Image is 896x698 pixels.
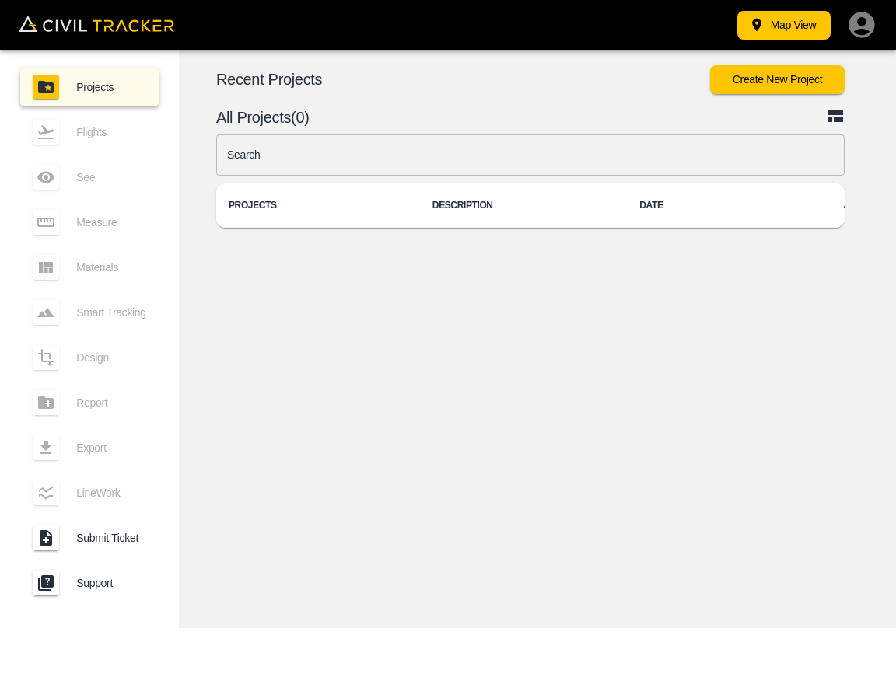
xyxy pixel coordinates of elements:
a: Support [20,564,159,602]
img: Civil Tracker [19,16,174,32]
span: Support [76,577,146,589]
a: Submit Ticket [20,519,159,557]
a: Projects [20,68,159,106]
th: DESCRIPTION [420,183,627,228]
p: All Projects(0) [216,111,826,124]
span: Projects [76,81,146,93]
button: Map View [737,11,831,40]
th: PROJECTS [216,183,420,228]
p: Recent Projects [216,73,710,86]
span: Submit Ticket [76,532,146,544]
button: Create New Project [710,65,845,94]
th: DATE [627,183,831,228]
